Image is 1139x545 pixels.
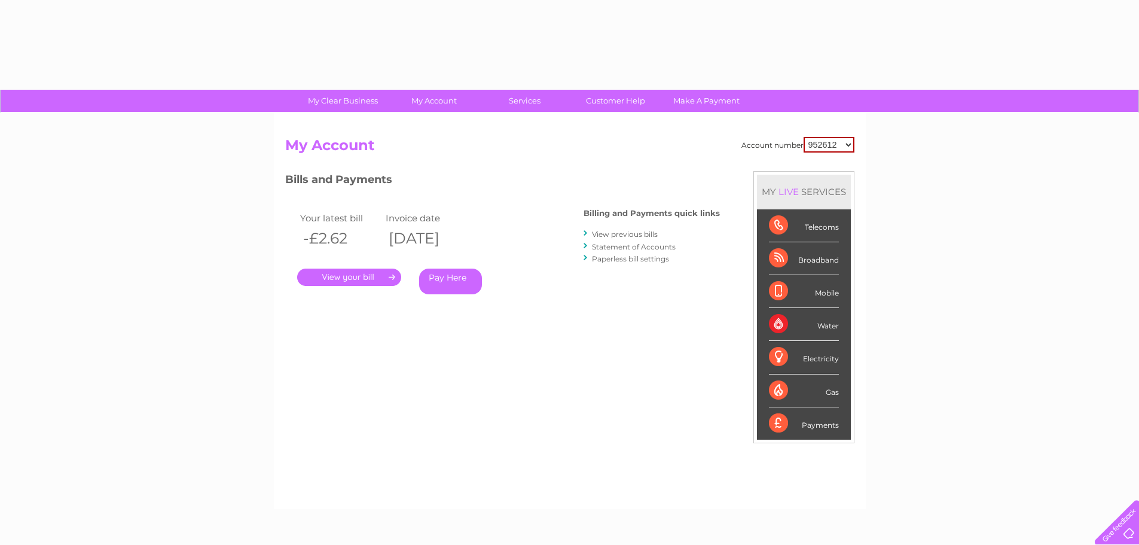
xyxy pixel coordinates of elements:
a: Make A Payment [657,90,756,112]
a: Services [475,90,574,112]
td: Your latest bill [297,210,383,226]
a: Pay Here [419,269,482,294]
a: Statement of Accounts [592,242,676,251]
div: Broadband [769,242,839,275]
h4: Billing and Payments quick links [584,209,720,218]
div: Telecoms [769,209,839,242]
a: View previous bills [592,230,658,239]
a: My Account [384,90,483,112]
div: LIVE [776,186,801,197]
a: My Clear Business [294,90,392,112]
th: -£2.62 [297,226,383,251]
h2: My Account [285,137,854,160]
div: Account number [741,137,854,153]
div: Payments [769,407,839,440]
div: Electricity [769,341,839,374]
td: Invoice date [383,210,469,226]
div: MY SERVICES [757,175,851,209]
a: . [297,269,401,286]
a: Customer Help [566,90,665,112]
a: Paperless bill settings [592,254,669,263]
h3: Bills and Payments [285,171,720,192]
div: Water [769,308,839,341]
div: Mobile [769,275,839,308]
th: [DATE] [383,226,469,251]
div: Gas [769,375,839,407]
